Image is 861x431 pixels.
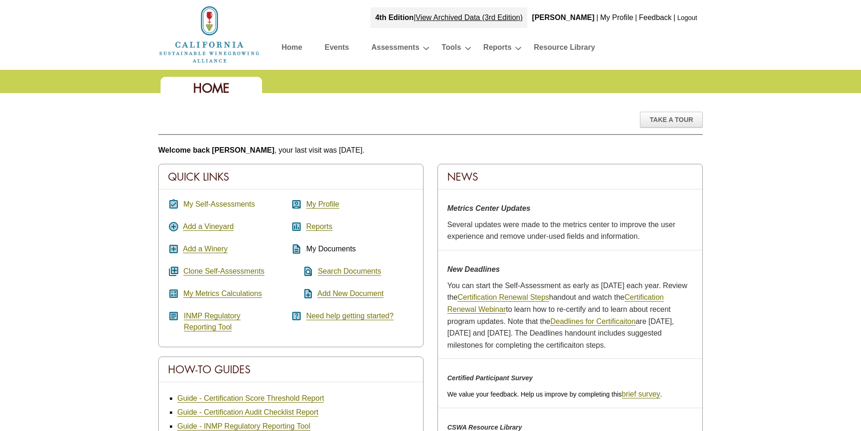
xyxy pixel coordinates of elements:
strong: 4th Edition [375,13,414,21]
div: How-To Guides [159,357,423,382]
a: Guide - INMP Regulatory Reporting Tool [177,422,310,431]
p: You can start the Self-Assessment as early as [DATE] each year. Review the handout and watch the ... [447,280,693,351]
div: | [673,7,676,28]
a: Guide - Certification Audit Checklist Report [177,408,318,417]
div: News [438,164,702,189]
a: My Profile [306,200,339,209]
img: logo_cswa2x.png [158,5,261,64]
a: Add a Winery [183,245,228,253]
a: My Metrics Calculations [183,290,262,298]
a: My Profile [600,13,633,21]
div: | [595,7,599,28]
strong: New Deadlines [447,265,500,273]
a: Clone Self-Assessments [183,267,264,276]
i: calculate [168,288,179,299]
em: Certified Participant Survey [447,374,533,382]
a: View Archived Data (3rd Edition) [416,13,523,21]
i: assignment_turned_in [168,199,179,210]
a: INMP RegulatoryReporting Tool [184,312,241,331]
i: note_add [291,288,314,299]
a: Need help getting started? [306,312,394,320]
a: Events [324,41,349,57]
a: Add New Document [317,290,383,298]
i: queue [168,266,179,277]
b: Welcome back [PERSON_NAME] [158,146,275,154]
i: help_center [291,310,302,322]
a: Search Documents [318,267,381,276]
a: Feedback [639,13,672,21]
a: Certification Renewal Steps [457,293,549,302]
a: Guide - Certification Score Threshold Report [177,394,324,403]
a: Tools [442,41,461,57]
i: assessment [291,221,302,232]
a: Resource Library [534,41,595,57]
div: | [370,7,527,28]
a: Home [282,41,302,57]
span: We value your feedback. Help us improve by completing this . [447,391,662,398]
a: Home [158,30,261,38]
i: add_circle [168,221,179,232]
a: Certification Renewal Webinar [447,293,664,314]
a: Logout [677,14,697,21]
a: Reports [484,41,511,57]
a: Add a Vineyard [183,222,234,231]
a: My Self-Assessments [183,200,255,209]
em: CSWA Resource Library [447,424,522,431]
a: Assessments [371,41,419,57]
a: Reports [306,222,332,231]
i: find_in_page [291,266,314,277]
div: Quick Links [159,164,423,189]
i: add_box [168,243,179,255]
span: My Documents [306,245,356,253]
a: brief survey [622,390,660,398]
div: | [634,7,638,28]
i: description [291,243,302,255]
i: article [168,310,179,322]
span: Several updates were made to the metrics center to improve the user experience and remove under-u... [447,221,675,241]
div: Take A Tour [640,112,703,128]
a: Deadlines for Certificaiton [550,317,635,326]
b: [PERSON_NAME] [532,13,594,21]
strong: Metrics Center Updates [447,204,531,212]
p: , your last visit was [DATE]. [158,144,703,156]
span: Home [193,80,229,96]
i: account_box [291,199,302,210]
